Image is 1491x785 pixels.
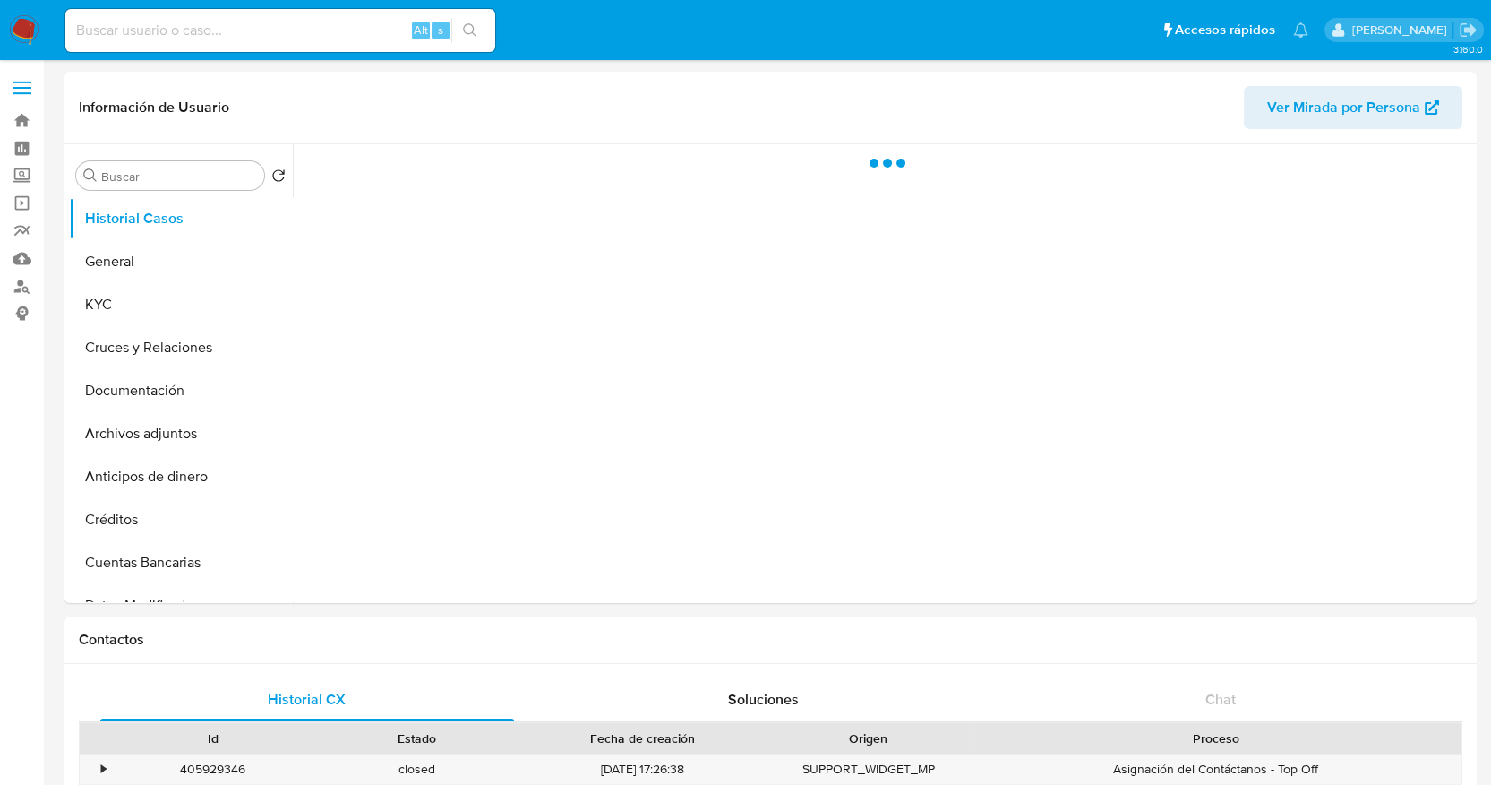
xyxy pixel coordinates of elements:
span: Ver Mirada por Persona [1267,86,1420,129]
span: Alt [414,22,428,39]
button: Ver Mirada por Persona [1244,86,1462,129]
button: General [69,240,293,283]
div: Origen [779,729,957,747]
h1: Contactos [79,631,1462,649]
div: Id [124,729,302,747]
button: Cruces y Relaciones [69,326,293,369]
div: Fecha de creación [531,729,754,747]
input: Buscar usuario o caso... [65,19,495,42]
div: SUPPORT_WIDGET_MP [767,755,970,784]
span: Soluciones [728,689,799,710]
span: Accesos rápidos [1175,21,1275,39]
span: Chat [1205,689,1236,710]
div: • [101,761,106,778]
span: Historial CX [268,689,346,710]
span: s [438,22,443,39]
button: Volver al orden por defecto [271,168,286,188]
button: Cuentas Bancarias [69,541,293,584]
button: Datos Modificados [69,584,293,627]
button: Historial Casos [69,197,293,240]
div: closed [314,755,518,784]
div: Estado [327,729,505,747]
div: [DATE] 17:26:38 [518,755,767,784]
button: KYC [69,283,293,326]
div: Asignación del Contáctanos - Top Off [970,755,1461,784]
a: Salir [1459,21,1478,39]
div: 405929346 [111,755,314,784]
button: Documentación [69,369,293,412]
div: Proceso [982,729,1449,747]
p: nicolas.luzardo@mercadolibre.com [1351,22,1452,39]
a: Notificaciones [1293,22,1308,38]
button: Créditos [69,498,293,541]
h1: Información de Usuario [79,99,229,116]
button: Buscar [83,168,98,183]
button: search-icon [451,18,488,43]
button: Archivos adjuntos [69,412,293,455]
button: Anticipos de dinero [69,455,293,498]
input: Buscar [101,168,257,185]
